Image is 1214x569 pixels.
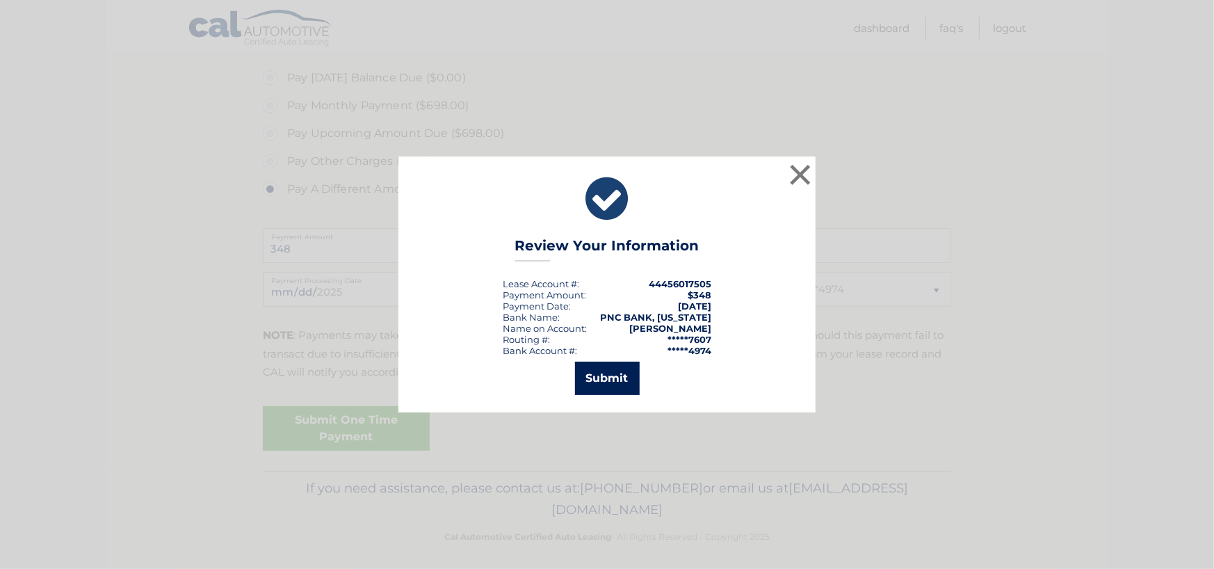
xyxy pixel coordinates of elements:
[600,312,711,323] strong: PNC BANK, [US_STATE]
[503,300,569,312] span: Payment Date
[503,300,571,312] div: :
[503,289,586,300] div: Payment Amount:
[503,278,579,289] div: Lease Account #:
[678,300,711,312] span: [DATE]
[786,161,814,189] button: ×
[503,334,550,345] div: Routing #:
[688,289,711,300] span: $348
[503,312,560,323] div: Bank Name:
[629,323,711,334] strong: [PERSON_NAME]
[503,345,577,356] div: Bank Account #:
[649,278,711,289] strong: 44456017505
[515,237,699,262] h3: Review Your Information
[575,362,640,395] button: Submit
[503,323,587,334] div: Name on Account:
